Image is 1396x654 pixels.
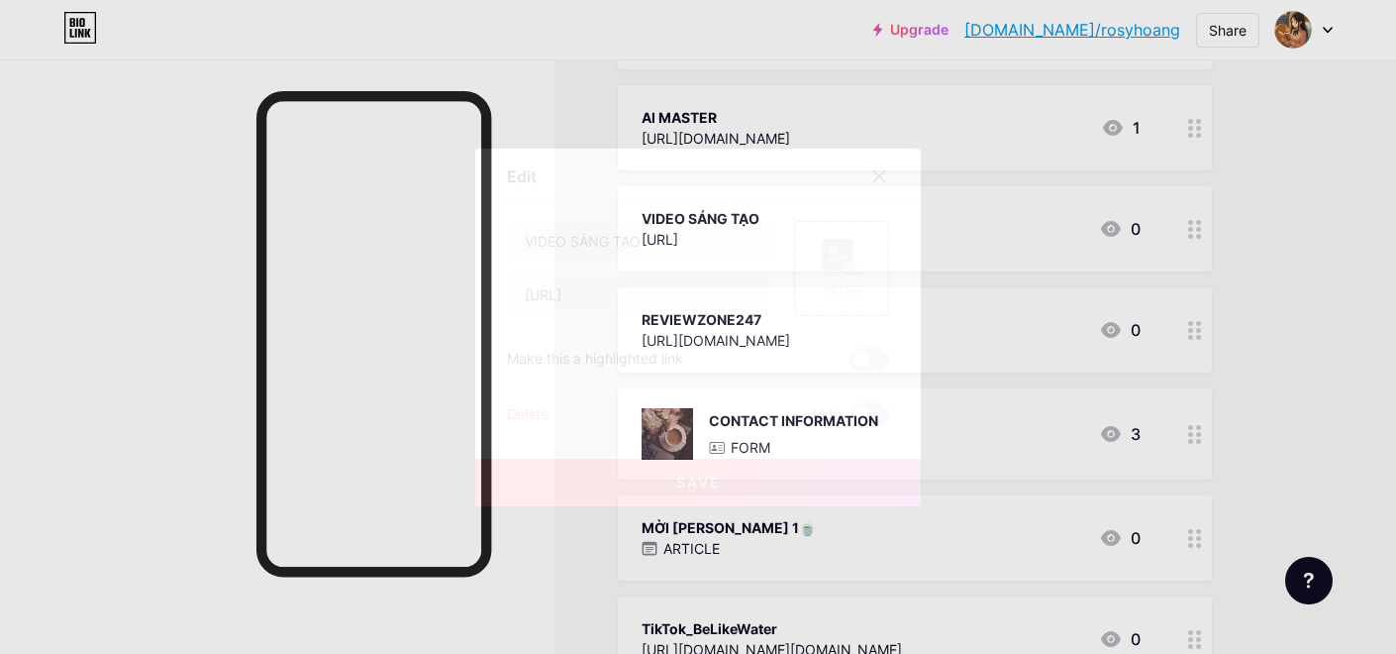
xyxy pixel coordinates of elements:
div: Edit [507,164,537,188]
div: Picture [822,283,861,298]
span: Save [676,474,721,490]
input: URL [508,275,769,315]
button: Save [475,459,921,506]
div: Make this a highlighted link [507,348,683,372]
div: Delete [507,403,548,427]
span: Hide [812,403,842,427]
input: Title [508,222,769,262]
